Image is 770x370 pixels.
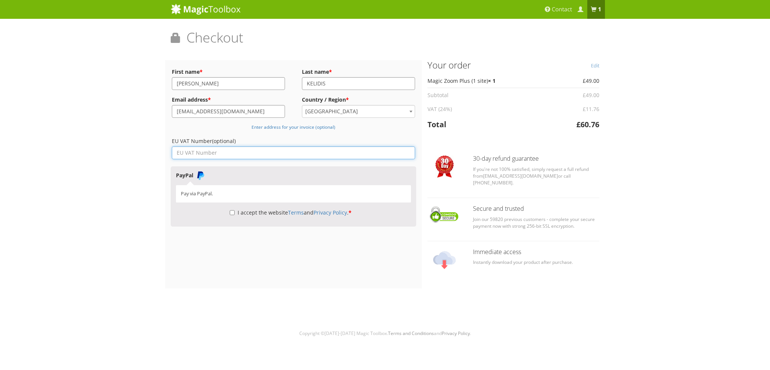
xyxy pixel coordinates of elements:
a: [EMAIL_ADDRESS][DOMAIN_NAME] [483,173,558,179]
th: VAT (24%) [427,102,552,116]
abbr: required [329,68,332,75]
a: Privacy Policy [314,209,347,216]
img: Checkout [433,249,456,271]
label: Last name [302,67,415,77]
abbr: required [349,209,352,216]
h1: Checkout [171,30,599,51]
span: Greece [302,105,415,117]
p: Instantly download your product after purchase. [473,259,599,266]
img: PayPal [196,171,205,180]
h3: 30-day refund guarantee [473,155,599,162]
label: First name [172,67,285,77]
span: Country / Region [302,105,415,118]
p: If you're not 100% satisfied, simply request a full refund from or call [PHONE_NUMBER]. [473,166,599,186]
img: Checkout [427,206,462,224]
small: Enter address for your invoice (optional) [252,124,335,130]
abbr: required [200,68,203,75]
label: Email address [172,94,285,105]
abbr: required [346,96,349,103]
a: Edit [591,60,599,71]
h3: Your order [427,60,600,70]
span: 11.76 [583,105,599,113]
span: £ [576,119,581,129]
label: Country / Region [302,94,415,105]
p: Pay via PayPal. [181,190,406,197]
iframe: PayPal [171,229,416,288]
span: £ [583,105,586,113]
bdi: 49.00 [583,77,599,84]
span: Contact [552,6,572,13]
span: £ [583,77,586,84]
a: Terms and Conditions [388,330,434,337]
label: EU VAT Number [172,136,415,146]
strong: × 1 [488,77,496,84]
img: MagicToolbox.com - Image tools for your website [171,3,241,15]
th: Total [427,116,552,133]
span: £ [583,91,586,99]
abbr: required [208,96,211,103]
p: Join our 59820 previous customers - complete your secure payment now with strong 256-bit SSL encr... [473,216,599,230]
h3: Secure and trusted [473,206,599,212]
label: PayPal [176,172,205,179]
b: 1 [598,6,601,13]
input: EU VAT Number [172,146,415,159]
a: Terms [288,209,304,216]
th: Subtotal [427,88,552,102]
a: Privacy Policy [442,330,470,337]
h3: Immediate access [473,249,599,256]
img: Checkout [435,155,454,178]
bdi: 60.76 [576,119,599,129]
label: I accept the website and . [230,209,352,216]
td: Magic Zoom Plus (1 site) [427,74,552,88]
span: (optional) [212,137,236,145]
bdi: 49.00 [583,91,599,99]
a: Enter address for your invoice (optional) [252,123,335,130]
input: I accept the websiteTermsandPrivacy Policy.* [230,206,235,219]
